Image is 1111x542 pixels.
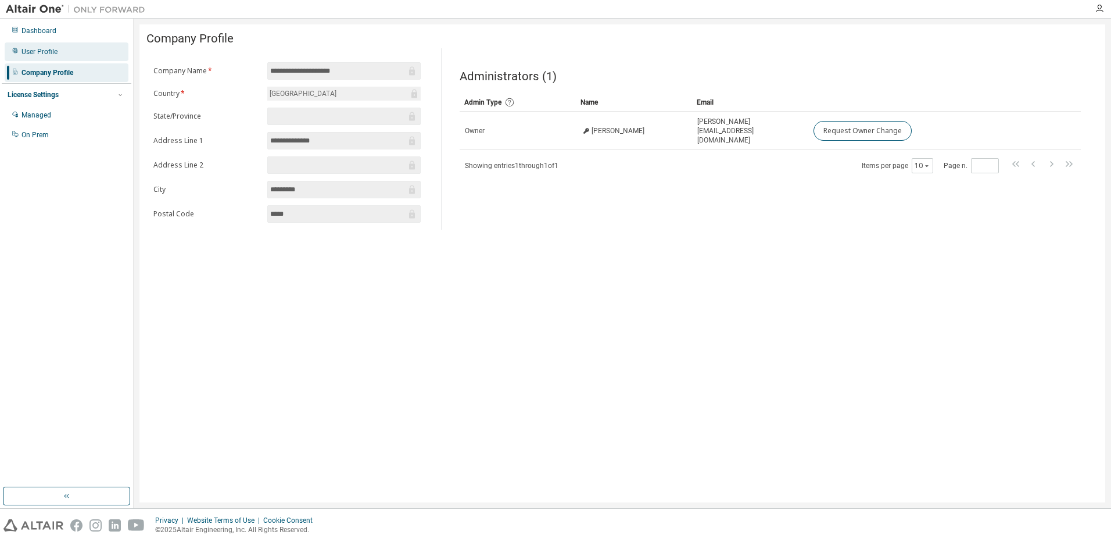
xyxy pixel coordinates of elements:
label: State/Province [153,112,260,121]
label: Address Line 2 [153,161,260,170]
div: License Settings [8,90,59,99]
label: Country [153,89,260,98]
span: Company Profile [146,31,234,45]
div: Website Terms of Use [187,516,263,525]
span: Administrators (1) [460,69,557,83]
label: Address Line 1 [153,136,260,145]
span: Admin Type [464,98,501,106]
img: Altair One [6,3,151,15]
label: Company Name [153,66,260,76]
button: Request Owner Change [813,121,912,141]
img: altair_logo.svg [3,519,63,532]
div: Name [580,93,687,112]
p: © 2025 Altair Engineering, Inc. All Rights Reserved. [155,525,320,535]
img: facebook.svg [70,519,83,532]
span: Page n. [944,158,999,173]
div: Company Profile [21,68,73,77]
label: City [153,185,260,194]
img: linkedin.svg [109,519,121,532]
div: On Prem [21,130,49,140]
label: Postal Code [153,209,260,219]
img: instagram.svg [89,519,102,532]
div: Cookie Consent [263,516,320,525]
span: [PERSON_NAME] [592,126,644,135]
span: Items per page [862,158,933,173]
div: Privacy [155,516,187,525]
img: youtube.svg [128,519,145,532]
div: Email [697,93,804,112]
div: [GEOGRAPHIC_DATA] [267,87,421,101]
div: Dashboard [21,26,56,35]
span: Owner [465,126,485,135]
div: User Profile [21,47,58,56]
button: 10 [915,161,930,170]
div: [GEOGRAPHIC_DATA] [268,87,338,100]
div: Managed [21,110,51,120]
span: Showing entries 1 through 1 of 1 [465,162,558,170]
span: [PERSON_NAME][EMAIL_ADDRESS][DOMAIN_NAME] [697,117,803,145]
